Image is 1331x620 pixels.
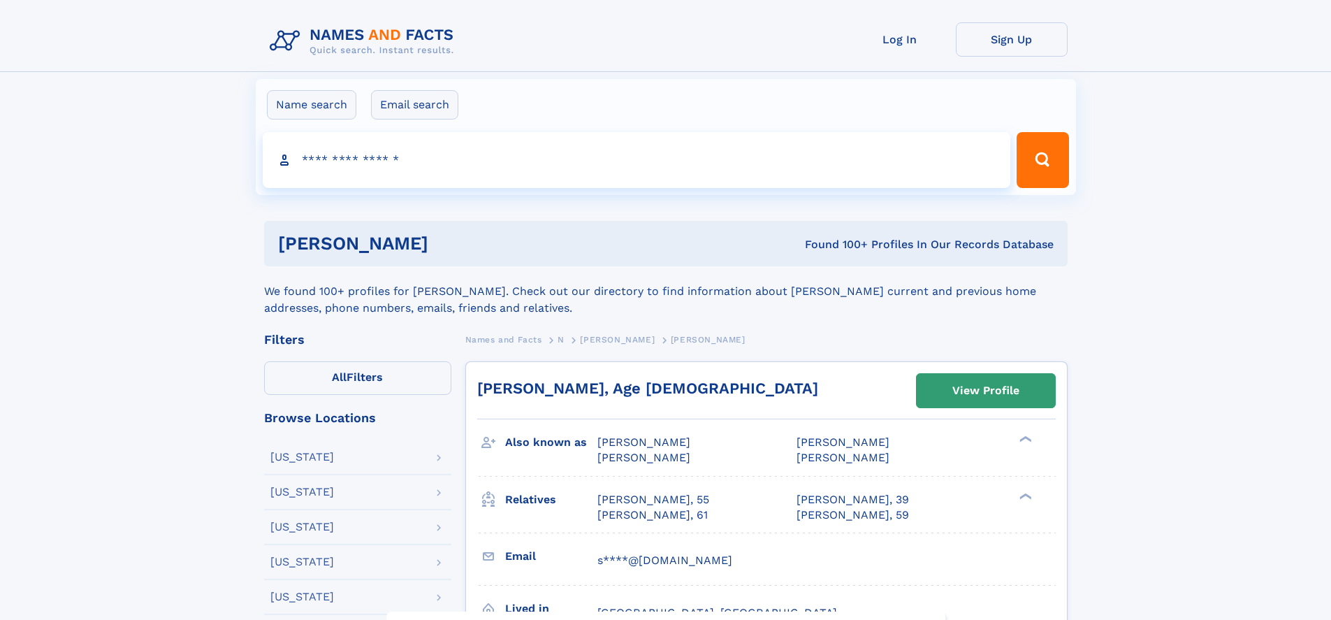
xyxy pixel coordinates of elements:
[597,451,690,464] span: [PERSON_NAME]
[597,435,690,449] span: [PERSON_NAME]
[597,507,708,523] a: [PERSON_NAME], 61
[580,331,655,348] a: [PERSON_NAME]
[597,492,709,507] a: [PERSON_NAME], 55
[332,370,347,384] span: All
[465,331,542,348] a: Names and Facts
[616,237,1054,252] div: Found 100+ Profiles In Our Records Database
[270,452,334,463] div: [US_STATE]
[671,335,745,345] span: [PERSON_NAME]
[956,22,1068,57] a: Sign Up
[1016,491,1033,500] div: ❯
[264,22,465,60] img: Logo Names and Facts
[952,375,1019,407] div: View Profile
[505,431,597,454] h3: Also known as
[505,488,597,512] h3: Relatives
[264,412,451,424] div: Browse Locations
[270,521,334,533] div: [US_STATE]
[580,335,655,345] span: [PERSON_NAME]
[505,545,597,568] h3: Email
[844,22,956,57] a: Log In
[1017,132,1068,188] button: Search Button
[264,266,1068,317] div: We found 100+ profiles for [PERSON_NAME]. Check out our directory to find information about [PERS...
[558,331,565,348] a: N
[1016,435,1033,444] div: ❯
[264,333,451,346] div: Filters
[371,90,458,120] label: Email search
[264,361,451,395] label: Filters
[797,451,889,464] span: [PERSON_NAME]
[797,492,909,507] a: [PERSON_NAME], 39
[597,606,837,619] span: [GEOGRAPHIC_DATA], [GEOGRAPHIC_DATA]
[477,380,818,397] a: [PERSON_NAME], Age [DEMOGRAPHIC_DATA]
[917,374,1055,408] a: View Profile
[797,435,889,449] span: [PERSON_NAME]
[558,335,565,345] span: N
[270,486,334,498] div: [US_STATE]
[267,90,356,120] label: Name search
[278,235,617,252] h1: [PERSON_NAME]
[270,556,334,568] div: [US_STATE]
[263,132,1011,188] input: search input
[797,507,909,523] a: [PERSON_NAME], 59
[270,591,334,603] div: [US_STATE]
